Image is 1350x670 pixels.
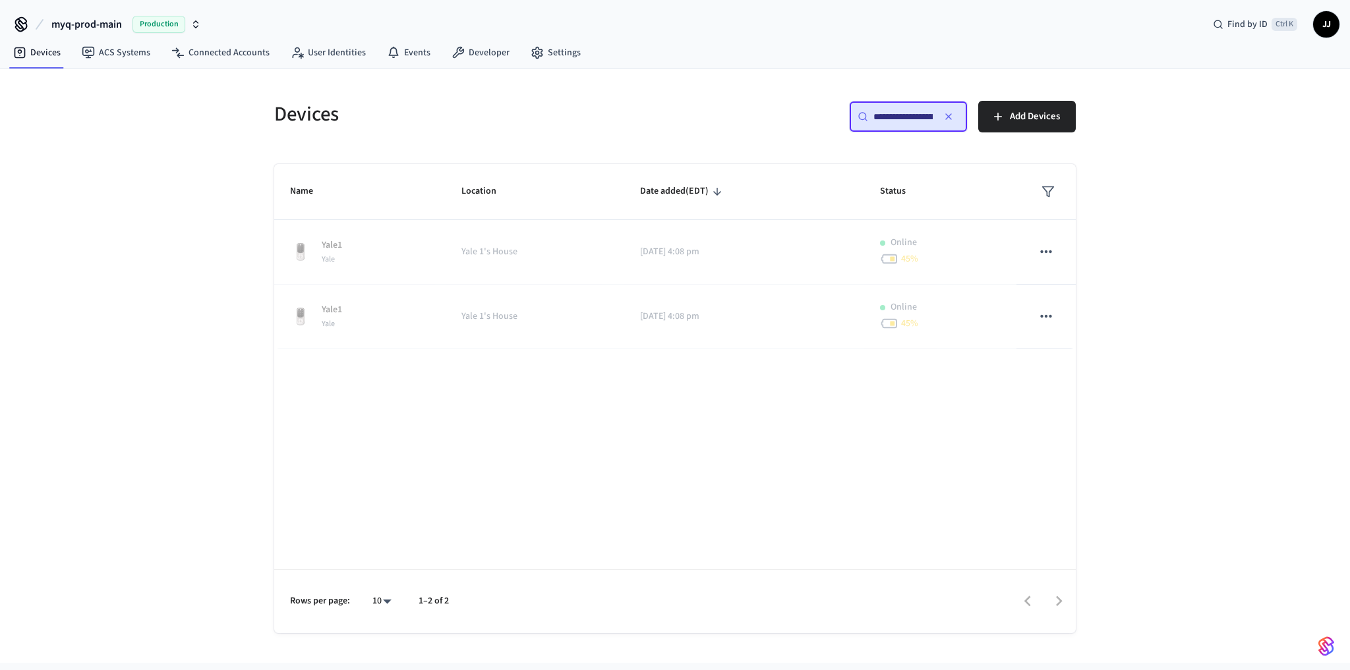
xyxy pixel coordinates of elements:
[290,594,350,608] p: Rows per page:
[3,41,71,65] a: Devices
[290,242,311,263] img: Yale Assure Touchscreen Wifi Smart Lock, Satin Nickel, Front
[274,101,667,128] h5: Devices
[51,16,122,32] span: myq-prod-main
[461,310,609,323] p: Yale 1's House
[891,236,917,250] p: Online
[71,41,161,65] a: ACS Systems
[978,101,1076,132] button: Add Devices
[1318,636,1334,657] img: SeamLogoGradient.69752ec5.svg
[1314,13,1338,36] span: JJ
[901,252,918,265] span: 45 %
[1313,11,1339,38] button: JJ
[1202,13,1308,36] div: Find by IDCtrl K
[640,310,848,323] p: [DATE] 4:08 pm
[366,592,397,611] div: 10
[419,594,449,608] p: 1–2 of 2
[640,181,726,202] span: Date added(EDT)
[274,164,1076,349] table: sticky table
[280,41,376,65] a: User Identities
[290,181,330,202] span: Name
[1010,108,1060,125] span: Add Devices
[290,306,311,327] img: Yale Assure Touchscreen Wifi Smart Lock, Satin Nickel, Front
[441,41,520,65] a: Developer
[1227,18,1268,31] span: Find by ID
[891,300,917,314] p: Online
[161,41,280,65] a: Connected Accounts
[322,254,335,265] span: Yale
[880,181,923,202] span: Status
[461,245,609,259] p: Yale 1's House
[376,41,441,65] a: Events
[322,318,335,329] span: Yale
[520,41,591,65] a: Settings
[1272,18,1297,31] span: Ctrl K
[132,16,185,33] span: Production
[322,238,342,252] p: Yale1
[461,181,514,202] span: Location
[901,317,918,330] span: 45 %
[640,245,848,259] p: [DATE] 4:08 pm
[322,303,342,317] p: Yale1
